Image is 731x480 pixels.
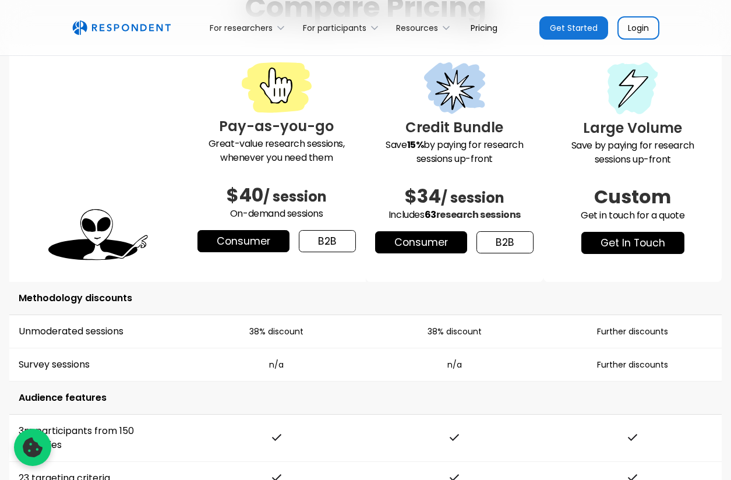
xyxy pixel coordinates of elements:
img: Untitled UI logotext [72,20,171,36]
h3: Large Volume [553,118,712,139]
span: / session [441,188,504,207]
a: b2b [476,231,534,253]
td: Methodology discounts [9,282,722,315]
td: 3m participants from 150 countries [9,415,188,462]
td: n/a [366,348,544,382]
p: Get in touch for a quote [553,209,712,223]
div: For participants [303,22,366,34]
a: b2b [299,230,356,252]
span: / session [263,187,327,206]
span: research sessions [436,208,521,221]
p: Great-value research sessions, whenever you need them [197,137,356,165]
div: Resources [396,22,438,34]
span: $40 [227,182,263,208]
h3: Pay-as-you-go [197,116,356,137]
div: Resources [390,14,461,41]
div: For researchers [210,22,273,34]
td: Further discounts [543,348,722,382]
a: Login [617,16,659,40]
a: Pricing [461,14,507,41]
a: home [72,20,171,36]
div: For participants [296,14,389,41]
a: Consumer [197,230,289,252]
p: On-demand sessions [197,207,356,221]
p: Save by paying for research sessions up-front [375,138,535,166]
span: $34 [405,183,441,209]
td: 38% discount [366,315,544,348]
td: 38% discount [188,315,366,348]
p: Save by paying for research sessions up-front [553,139,712,167]
a: Consumer [375,231,467,253]
strong: 15% [407,138,424,151]
a: get in touch [581,232,684,254]
td: Further discounts [543,315,722,348]
h3: Credit Bundle [375,117,535,138]
td: n/a [188,348,366,382]
span: Custom [594,183,671,210]
p: Includes [375,208,535,222]
div: For researchers [203,14,296,41]
a: Get Started [539,16,608,40]
td: Audience features [9,382,722,415]
span: 63 [425,208,436,221]
td: Survey sessions [9,348,188,382]
td: Unmoderated sessions [9,315,188,348]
